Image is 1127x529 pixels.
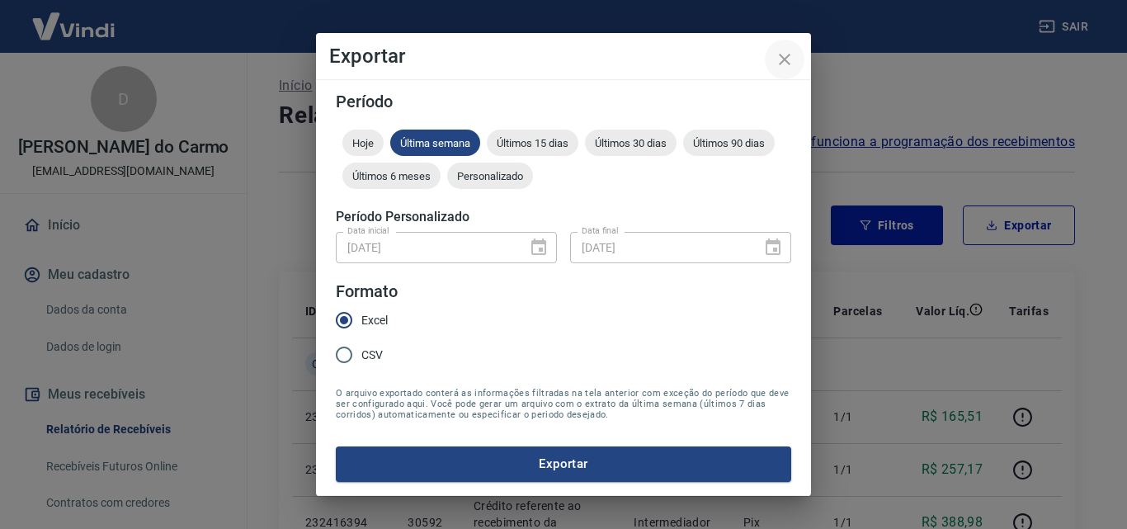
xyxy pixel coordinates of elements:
[336,232,516,262] input: DD/MM/YYYY
[390,137,480,149] span: Última semana
[336,280,398,304] legend: Formato
[361,312,388,329] span: Excel
[361,347,383,364] span: CSV
[447,170,533,182] span: Personalizado
[347,224,389,237] label: Data inicial
[342,130,384,156] div: Hoje
[683,137,775,149] span: Últimos 90 dias
[585,137,677,149] span: Últimos 30 dias
[487,137,578,149] span: Últimos 15 dias
[329,46,798,66] h4: Exportar
[342,137,384,149] span: Hoje
[683,130,775,156] div: Últimos 90 dias
[336,388,791,420] span: O arquivo exportado conterá as informações filtradas na tela anterior com exceção do período que ...
[390,130,480,156] div: Última semana
[447,163,533,189] div: Personalizado
[342,170,441,182] span: Últimos 6 meses
[336,93,791,110] h5: Período
[570,232,750,262] input: DD/MM/YYYY
[582,224,619,237] label: Data final
[336,209,791,225] h5: Período Personalizado
[765,40,804,79] button: close
[342,163,441,189] div: Últimos 6 meses
[336,446,791,481] button: Exportar
[487,130,578,156] div: Últimos 15 dias
[585,130,677,156] div: Últimos 30 dias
